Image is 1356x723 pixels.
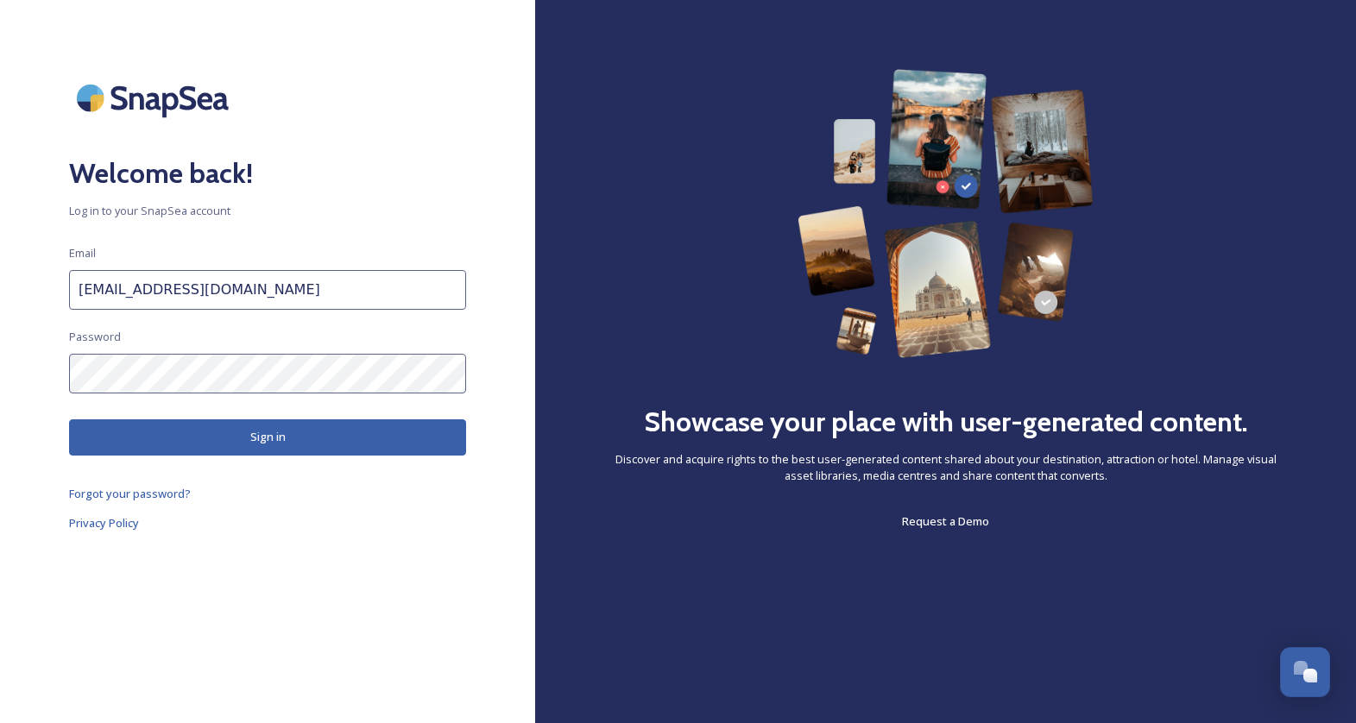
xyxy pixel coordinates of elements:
span: Privacy Policy [69,515,139,531]
h2: Welcome back! [69,153,466,194]
span: Discover and acquire rights to the best user-generated content shared about your destination, att... [604,451,1287,484]
button: Open Chat [1280,647,1330,697]
a: Privacy Policy [69,512,466,533]
span: Email [69,245,96,261]
img: 63b42ca75bacad526042e722_Group%20154-p-800.png [798,69,1093,358]
span: Password [69,329,121,345]
span: Forgot your password? [69,486,191,501]
img: SnapSea Logo [69,69,242,127]
a: Request a Demo [902,511,989,531]
span: Log in to your SnapSea account [69,203,466,219]
a: Forgot your password? [69,483,466,504]
h2: Showcase your place with user-generated content. [644,401,1248,443]
button: Sign in [69,419,466,455]
span: Request a Demo [902,513,989,529]
input: john.doe@snapsea.io [69,270,466,310]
